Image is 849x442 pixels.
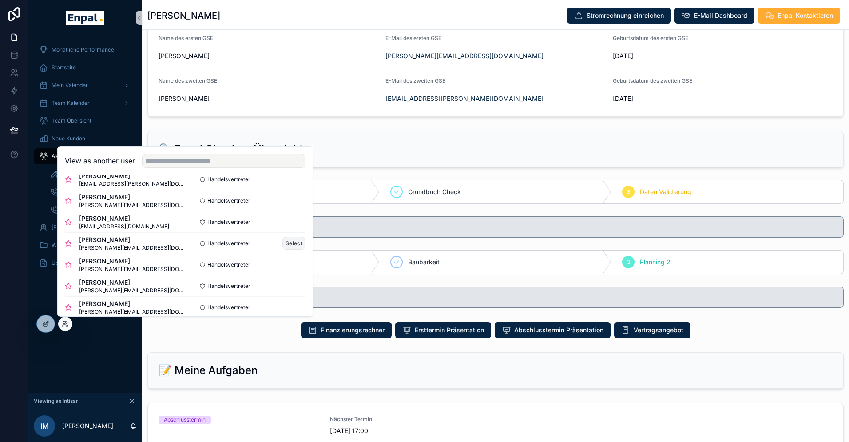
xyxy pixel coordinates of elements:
span: Handelsvertreter [207,176,250,183]
span: E-Mail des ersten GSE [385,35,441,41]
a: [PERSON_NAME] [34,219,137,235]
span: Viewing as Intisar [34,398,78,405]
span: [PERSON_NAME] [79,278,185,287]
span: Stromrechnung einreichen [587,11,664,20]
span: [DATE] [613,94,833,103]
span: Daten Validierung [640,187,691,196]
button: Enpal Kontaktieren [758,8,840,24]
span: [PERSON_NAME] [79,257,185,266]
span: Team Übersicht [52,117,91,124]
a: Startseite [34,60,137,76]
span: Geburtsdatum des zweiten GSE [613,77,692,84]
span: E-Mail des zweiten GSE [385,77,445,84]
button: E-Mail Dashboard [674,8,754,24]
p: [PERSON_NAME] [62,422,113,430]
a: Abschlusstermine buchen [44,202,137,218]
span: [EMAIL_ADDRESS][PERSON_NAME][DOMAIN_NAME] [79,180,185,187]
img: App logo [66,11,104,25]
span: Ersttermin Präsentation [415,326,484,334]
span: Handelsvertreter [207,219,250,226]
a: To-Do's beantworten [44,166,137,182]
span: [PERSON_NAME] [52,224,95,231]
span: E-Mail Dashboard [694,11,747,20]
span: [PERSON_NAME][EMAIL_ADDRESS][DOMAIN_NAME] [79,308,185,315]
span: Name des ersten GSE [159,35,213,41]
button: Stromrechnung einreichen [567,8,671,24]
span: [PERSON_NAME] [159,94,378,103]
h5: Planning 2 - Erfolgreich [166,294,836,300]
h5: Daten Validierung - In Bearbeitung [166,224,836,230]
span: 3 [627,259,630,266]
span: Team Kalender [52,100,90,107]
span: Grundbuch Check [408,187,461,196]
h2: 📝 Meine Aufgaben [159,363,258,378]
a: Monatliche Performance [34,42,137,58]
span: Handelsvertreter [207,261,250,268]
span: Abschlusstermin Präsentation [514,326,603,334]
span: [PERSON_NAME] [79,171,185,180]
span: Handelsvertreter [207,304,250,311]
span: Handelsvertreter [207,283,250,290]
button: Vertragsangebot [614,322,690,338]
a: Über mich [34,255,137,271]
h2: View as another user [65,155,135,166]
span: Handelsvertreter [207,197,250,204]
span: Nächster Termin [330,416,491,423]
span: [PERSON_NAME][EMAIL_ADDRESS][DOMAIN_NAME] [79,202,185,209]
div: Abschlusstermin [164,416,206,424]
span: Name des zweiten GSE [159,77,217,84]
span: [PERSON_NAME] [79,235,185,244]
span: [PERSON_NAME] [159,52,378,60]
span: [PERSON_NAME] [79,193,185,202]
div: scrollable content [28,36,142,283]
span: Baubarkeit [408,258,440,267]
span: Mein Kalender [52,82,88,89]
span: Vertragsangebot [634,326,683,334]
span: Handelsvertreter [207,240,250,247]
span: [DATE] [613,52,833,60]
span: Startseite [52,64,76,71]
span: Enpal Kontaktieren [778,11,833,20]
span: Finanzierungsrechner [321,326,385,334]
button: Select [282,237,305,250]
span: [DATE] 17:00 [330,426,491,435]
span: [EMAIL_ADDRESS][DOMAIN_NAME] [79,223,169,230]
button: Ersttermin Präsentation [395,322,491,338]
span: Neue Kunden [52,135,85,142]
span: [PERSON_NAME][EMAIL_ADDRESS][DOMAIN_NAME] [79,287,185,294]
h2: 🔍 Enpal Checks - Übersicht [159,142,303,156]
span: Aktive Kunden [52,153,88,160]
a: Neue Kunden [34,131,137,147]
span: [PERSON_NAME] [79,299,185,308]
a: [PERSON_NAME][EMAIL_ADDRESS][DOMAIN_NAME] [385,52,544,60]
span: Monatliche Performance [52,46,114,53]
span: Geburtsdatum des ersten GSE [613,35,688,41]
span: [PERSON_NAME][EMAIL_ADDRESS][DOMAIN_NAME] [79,266,185,273]
a: Mein Kalender [34,77,137,93]
span: Planning 2 [640,258,670,267]
a: Team Kalender [34,95,137,111]
span: Wissensdatenbank [52,242,99,249]
span: [PERSON_NAME] [79,214,169,223]
button: Abschlusstermin Präsentation [495,322,611,338]
button: Finanzierungsrechner [301,322,392,338]
a: Wissensdatenbank [34,237,137,253]
span: Über mich [52,259,78,267]
a: Team Übersicht [34,113,137,129]
span: 3 [627,188,630,195]
a: [EMAIL_ADDRESS][PERSON_NAME][DOMAIN_NAME] [385,94,544,103]
h1: [PERSON_NAME] [147,9,220,22]
a: Ersttermine buchen [44,184,137,200]
span: IM [40,421,49,431]
span: [PERSON_NAME][EMAIL_ADDRESS][DOMAIN_NAME] [79,244,185,251]
a: Aktive Kunden [34,148,137,164]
